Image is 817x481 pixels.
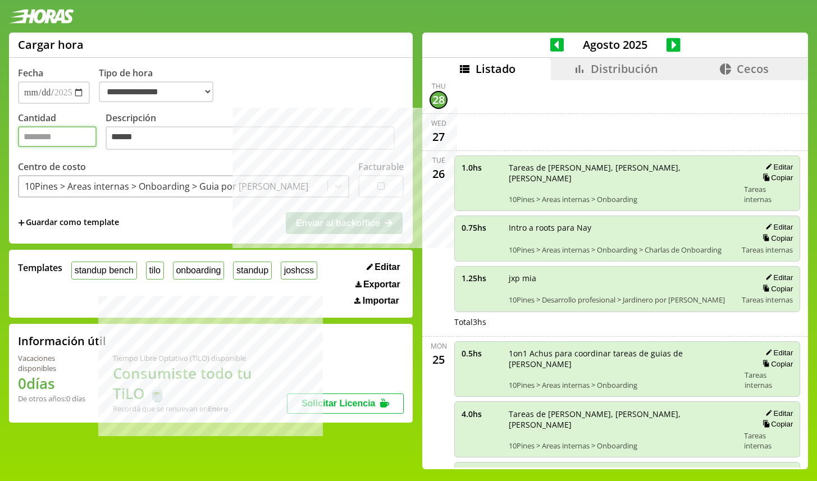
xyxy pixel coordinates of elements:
[509,245,734,255] span: 10Pines > Areas internas > Onboarding > Charlas de Onboarding
[18,37,84,52] h1: Cargar hora
[454,317,800,327] div: Total 3 hs
[759,419,793,429] button: Copiar
[363,262,404,273] button: Editar
[744,430,793,451] span: Tareas internas
[509,348,737,369] span: 1on1 Achus para coordinar tareas de guias de [PERSON_NAME]
[462,348,501,359] span: 0.5 hs
[762,162,793,172] button: Editar
[18,353,86,373] div: Vacaciones disponibles
[233,262,272,279] button: standup
[363,296,399,306] span: Importar
[18,333,106,349] h2: Información útil
[352,279,404,290] button: Exportar
[9,9,74,24] img: logotipo
[363,280,400,290] span: Exportar
[431,341,447,351] div: Mon
[18,112,106,153] label: Cantidad
[744,184,793,204] span: Tareas internas
[302,398,376,408] span: Solicitar Licencia
[759,233,793,243] button: Copiar
[18,393,86,404] div: De otros años: 0 días
[106,112,404,153] label: Descripción
[430,165,448,183] div: 26
[509,222,734,233] span: Intro a roots para Nay
[173,262,225,279] button: onboarding
[106,126,395,150] textarea: Descripción
[509,273,734,283] span: jxp mia
[99,81,213,102] select: Tipo de hora
[432,155,445,165] div: Tue
[99,67,222,104] label: Tipo de hora
[759,284,793,294] button: Copiar
[71,262,137,279] button: standup bench
[432,81,446,91] div: Thu
[430,91,448,109] div: 28
[113,404,287,414] div: Recordá que se renuevan en
[509,409,736,430] span: Tareas de [PERSON_NAME], [PERSON_NAME], [PERSON_NAME]
[762,348,793,358] button: Editar
[430,351,448,369] div: 25
[745,370,793,390] span: Tareas internas
[564,37,667,52] span: Agosto 2025
[759,173,793,182] button: Copiar
[509,441,736,451] span: 10Pines > Areas internas > Onboarding
[422,80,808,468] div: scrollable content
[375,262,400,272] span: Editar
[762,409,793,418] button: Editar
[462,162,501,173] span: 1.0 hs
[18,217,25,229] span: +
[281,262,317,279] button: joshcss
[737,61,769,76] span: Cecos
[742,245,793,255] span: Tareas internas
[287,393,404,414] button: Solicitar Licencia
[762,273,793,282] button: Editar
[759,359,793,369] button: Copiar
[509,162,736,184] span: Tareas de [PERSON_NAME], [PERSON_NAME], [PERSON_NAME]
[18,262,62,274] span: Templates
[18,161,86,173] label: Centro de costo
[462,273,501,283] span: 1.25 hs
[358,161,404,173] label: Facturable
[462,222,501,233] span: 0.75 hs
[113,353,287,363] div: Tiempo Libre Optativo (TiLO) disponible
[146,262,164,279] button: tilo
[18,67,43,79] label: Fecha
[18,217,119,229] span: +Guardar como template
[591,61,658,76] span: Distribución
[18,373,86,393] h1: 0 días
[509,194,736,204] span: 10Pines > Areas internas > Onboarding
[18,126,97,147] input: Cantidad
[462,409,501,419] span: 4.0 hs
[431,118,446,128] div: Wed
[476,61,515,76] span: Listado
[509,295,734,305] span: 10Pines > Desarrollo profesional > Jardinero por [PERSON_NAME]
[208,404,228,414] b: Enero
[113,363,287,404] h1: Consumiste todo tu TiLO 🍵
[509,380,737,390] span: 10Pines > Areas internas > Onboarding
[430,128,448,146] div: 27
[762,222,793,232] button: Editar
[25,180,308,193] div: 10Pines > Areas internas > Onboarding > Guia por [PERSON_NAME]
[742,295,793,305] span: Tareas internas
